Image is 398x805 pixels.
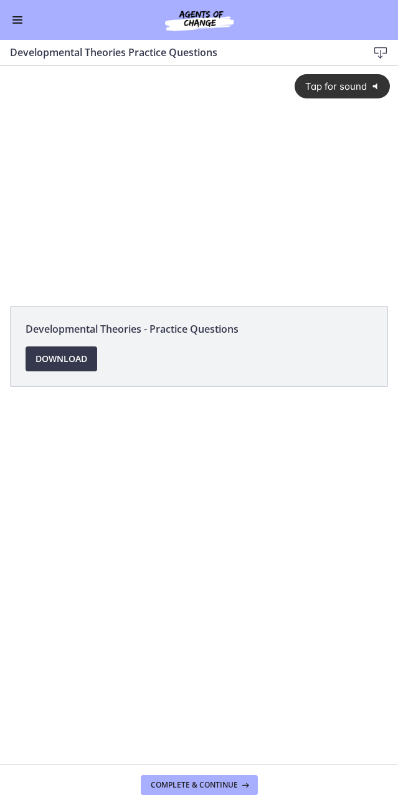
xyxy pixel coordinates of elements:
button: Enable menu [10,12,25,27]
button: Complete & continue [141,775,258,795]
button: Tap for sound [295,8,390,32]
span: Tap for sound [296,14,367,26]
h3: Developmental Theories Practice Questions [10,45,348,60]
a: Download [26,346,97,371]
span: Complete & continue [151,780,238,790]
span: Developmental Theories - Practice Questions [26,322,372,336]
span: Download [36,351,87,366]
img: Agents of Change [137,7,262,32]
